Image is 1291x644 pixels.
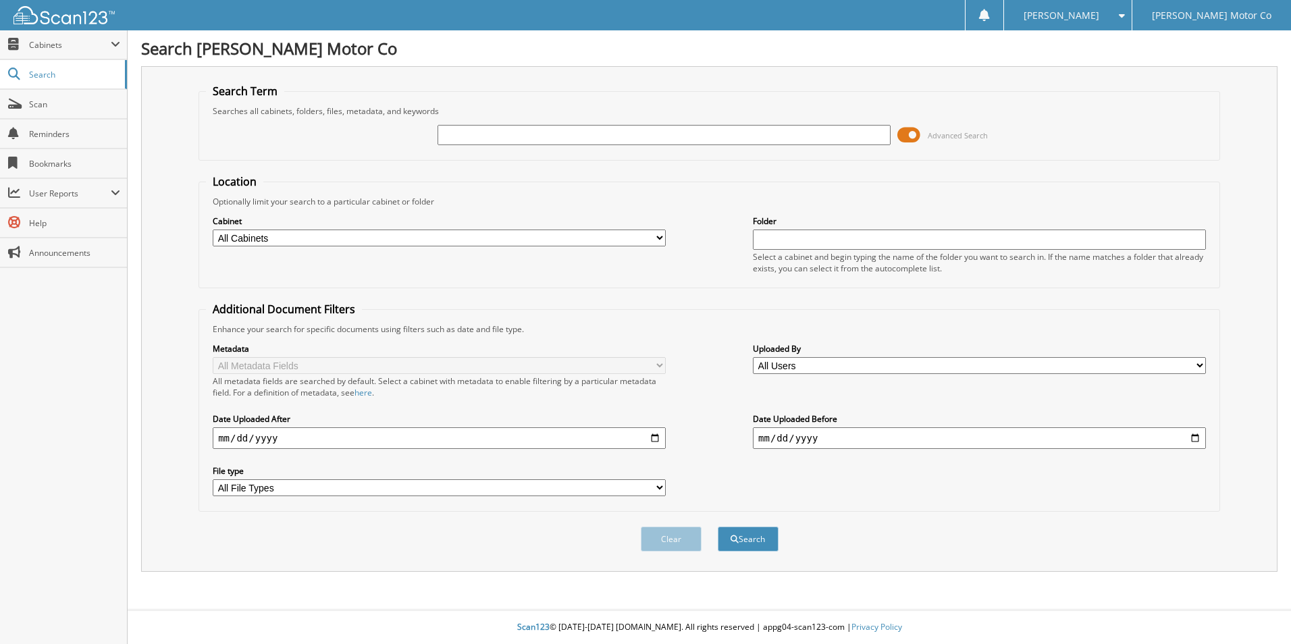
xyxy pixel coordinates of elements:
[206,323,1213,335] div: Enhance your search for specific documents using filters such as date and file type.
[517,621,550,633] span: Scan123
[128,611,1291,644] div: © [DATE]-[DATE] [DOMAIN_NAME]. All rights reserved | appg04-scan123-com |
[29,158,120,169] span: Bookmarks
[29,128,120,140] span: Reminders
[29,247,120,259] span: Announcements
[213,215,666,227] label: Cabinet
[354,387,372,398] a: here
[213,465,666,477] label: File type
[753,215,1206,227] label: Folder
[213,427,666,449] input: start
[29,39,111,51] span: Cabinets
[29,69,118,80] span: Search
[206,84,284,99] legend: Search Term
[213,413,666,425] label: Date Uploaded After
[718,527,779,552] button: Search
[29,217,120,229] span: Help
[753,413,1206,425] label: Date Uploaded Before
[213,343,666,354] label: Metadata
[753,427,1206,449] input: end
[29,188,111,199] span: User Reports
[851,621,902,633] a: Privacy Policy
[641,527,702,552] button: Clear
[206,105,1213,117] div: Searches all cabinets, folders, files, metadata, and keywords
[753,251,1206,274] div: Select a cabinet and begin typing the name of the folder you want to search in. If the name match...
[213,375,666,398] div: All metadata fields are searched by default. Select a cabinet with metadata to enable filtering b...
[206,196,1213,207] div: Optionally limit your search to a particular cabinet or folder
[141,37,1277,59] h1: Search [PERSON_NAME] Motor Co
[1152,11,1271,20] span: [PERSON_NAME] Motor Co
[206,174,263,189] legend: Location
[29,99,120,110] span: Scan
[753,343,1206,354] label: Uploaded By
[928,130,988,140] span: Advanced Search
[1024,11,1099,20] span: [PERSON_NAME]
[1223,579,1291,644] iframe: Chat Widget
[206,302,362,317] legend: Additional Document Filters
[14,6,115,24] img: scan123-logo-white.svg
